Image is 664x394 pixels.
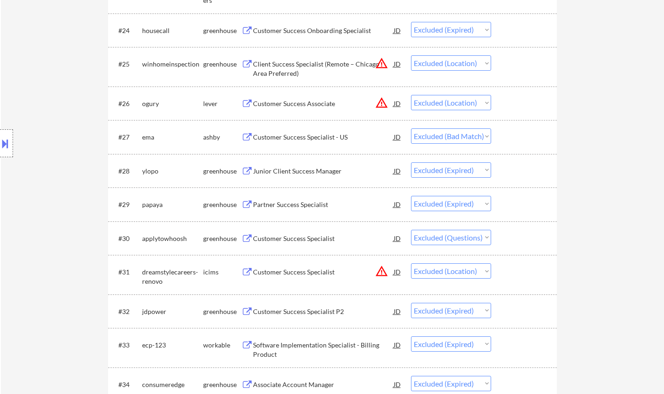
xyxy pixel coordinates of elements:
div: #24 [118,26,135,35]
div: ashby [203,133,241,142]
div: workable [203,341,241,350]
div: JD [393,376,402,393]
div: Customer Success Specialist - US [253,133,394,142]
div: #33 [118,341,135,350]
div: applytowhoosh [142,234,203,243]
div: greenhouse [203,26,241,35]
div: ecp-123 [142,341,203,350]
div: Customer Success Associate [253,99,394,108]
button: warning_amber [375,265,388,278]
div: JD [393,55,402,72]
div: Junior Client Success Manager [253,167,394,176]
div: jdpower [142,307,203,316]
div: JD [393,230,402,247]
button: warning_amber [375,57,388,70]
div: ylopo [142,167,203,176]
div: #30 [118,234,135,243]
div: consumeredge [142,380,203,389]
div: Software Implementation Specialist - Billing Product [253,341,394,359]
div: Customer Success Onboarding Specialist [253,26,394,35]
div: greenhouse [203,234,241,243]
div: JD [393,336,402,353]
div: JD [393,22,402,39]
div: JD [393,303,402,320]
div: Customer Success Specialist [253,267,394,277]
div: Partner Success Specialist [253,200,394,209]
div: Customer Success Specialist [253,234,394,243]
div: ogury [142,99,203,108]
div: #31 [118,267,135,277]
div: Associate Account Manager [253,380,394,389]
div: icims [203,267,241,277]
div: ema [142,133,203,142]
div: greenhouse [203,200,241,209]
div: greenhouse [203,380,241,389]
div: JD [393,263,402,280]
div: greenhouse [203,60,241,69]
div: #32 [118,307,135,316]
div: lever [203,99,241,108]
div: Customer Success Specialist P2 [253,307,394,316]
div: JD [393,95,402,112]
button: warning_amber [375,96,388,109]
div: housecall [142,26,203,35]
div: papaya [142,200,203,209]
div: dreamstylecareers-renovo [142,267,203,286]
div: JD [393,196,402,213]
div: #34 [118,380,135,389]
div: greenhouse [203,307,241,316]
div: greenhouse [203,167,241,176]
div: winhomeinspection [142,60,203,69]
div: JD [393,128,402,145]
div: JD [393,162,402,179]
div: Client Success Specialist (Remote – Chicago Area Preferred) [253,60,394,78]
